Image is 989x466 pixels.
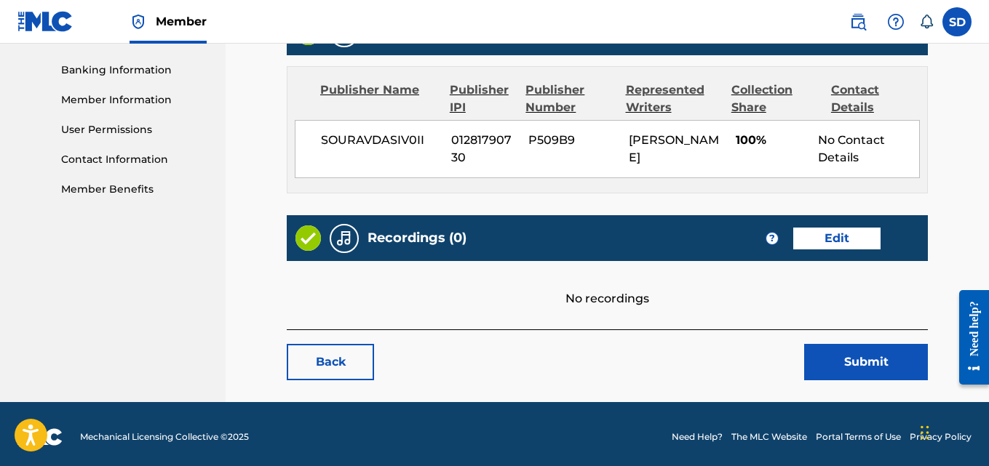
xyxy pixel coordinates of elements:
img: help [887,13,905,31]
iframe: Chat Widget [916,396,989,466]
div: No Contact Details [818,132,919,166]
iframe: Resource Center [948,278,989,395]
img: Valid [295,225,321,251]
div: No recordings [287,261,928,308]
div: Publisher Name [320,81,439,116]
a: Member Benefits [61,182,208,197]
a: Need Help? [672,430,723,443]
a: Contact Information [61,152,208,167]
div: Publisher Number [525,81,614,116]
span: ? [766,233,778,244]
h5: Recordings (0) [368,230,466,246]
span: [PERSON_NAME] [629,133,719,164]
img: MLC Logo [17,11,74,32]
a: User Permissions [61,122,208,137]
div: Help [881,7,910,36]
div: User Menu [942,7,972,36]
span: SOURAVDASIV0II [321,132,440,149]
span: Member [156,13,207,30]
a: Back [287,344,374,380]
button: Submit [804,344,928,380]
span: P509B9 [528,132,618,149]
a: Public Search [843,7,873,36]
a: Edit [793,228,881,249]
a: The MLC Website [731,430,807,443]
a: Portal Terms of Use [816,430,901,443]
img: Recordings [335,230,353,247]
div: Collection Share [731,81,820,116]
a: Privacy Policy [910,430,972,443]
div: Represented Writers [626,81,720,116]
div: Publisher IPI [450,81,515,116]
div: Drag [921,411,929,454]
img: Top Rightsholder [130,13,147,31]
div: Contact Details [831,81,920,116]
span: Mechanical Licensing Collective © 2025 [80,430,249,443]
div: Notifications [919,15,934,29]
img: search [849,13,867,31]
a: Member Information [61,92,208,108]
a: Banking Information [61,63,208,78]
span: 100% [736,132,808,149]
span: 01281790730 [451,132,517,166]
